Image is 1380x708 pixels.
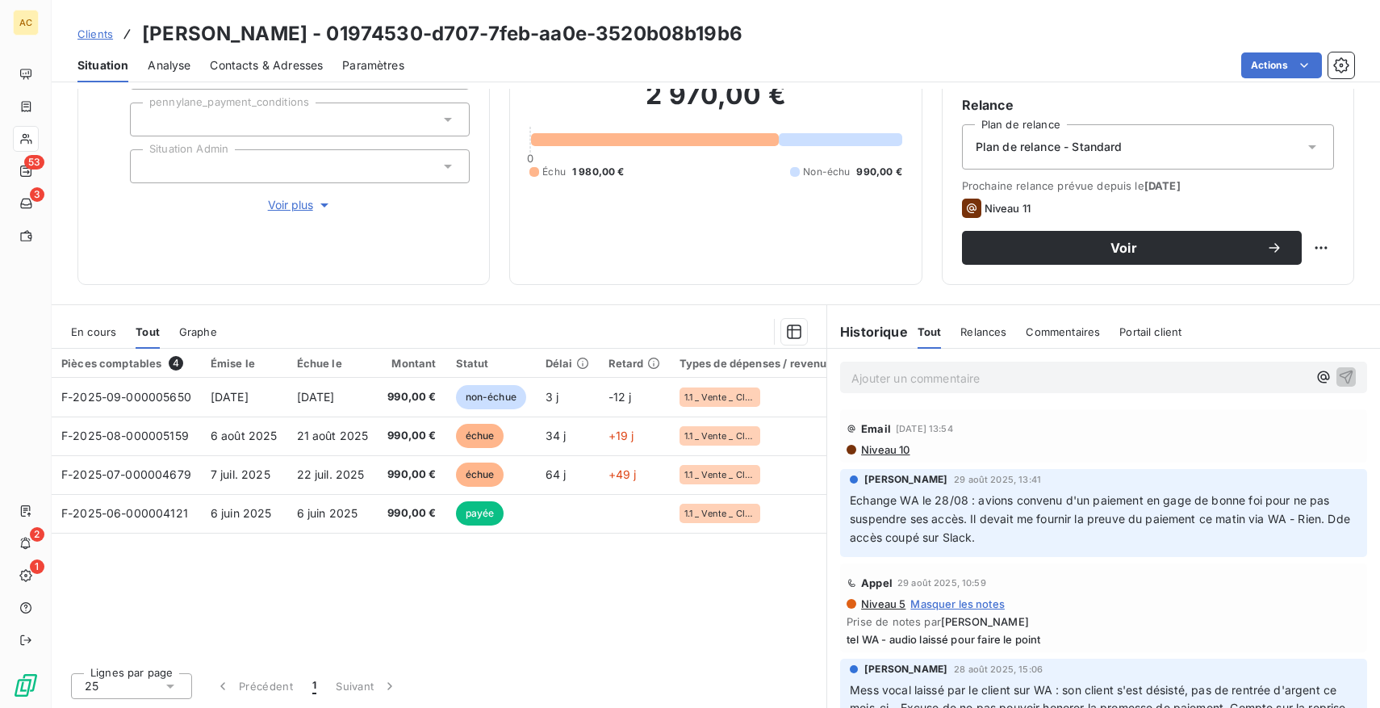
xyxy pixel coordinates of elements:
span: F-2025-09-000005650 [61,390,191,404]
span: [DATE] 13:54 [896,424,953,434]
span: Situation [77,57,128,73]
input: Ajouter une valeur [144,159,157,174]
span: [PERSON_NAME] [864,662,947,677]
span: Prochaine relance prévue depuis le [962,179,1334,192]
span: 7 juil. 2025 [211,467,270,481]
div: Délai [546,357,589,370]
span: [DATE] [1144,179,1181,192]
button: Voir plus [130,196,470,214]
span: 3 [30,187,44,202]
span: Voir plus [268,197,332,213]
span: [DATE] [211,390,249,404]
span: Relances [960,325,1006,338]
span: 29 août 2025, 10:59 [897,578,986,588]
span: Niveau 10 [859,443,910,456]
span: [PERSON_NAME] [864,472,947,487]
span: 28 août 2025, 15:06 [954,664,1043,674]
div: Pièces comptables [61,356,191,371]
span: Tout [136,325,160,338]
button: 1 [303,669,326,703]
span: 1 980,00 € [572,165,625,179]
span: Analyse [148,57,190,73]
span: Tout [918,325,942,338]
span: F-2025-06-000004121 [61,506,188,520]
span: 64 j [546,467,567,481]
span: 990,00 € [387,467,436,483]
button: Précédent [205,669,303,703]
span: 990,00 € [856,165,901,179]
button: Voir [962,231,1302,265]
span: 990,00 € [387,428,436,444]
span: F-2025-08-000005159 [61,429,189,442]
span: 6 juin 2025 [297,506,358,520]
span: -12 j [608,390,632,404]
span: 4 [169,356,183,371]
span: échue [456,463,504,487]
span: +19 j [608,429,634,442]
span: 6 août 2025 [211,429,278,442]
h2: 2 970,00 € [529,79,901,128]
iframe: Intercom live chat [1325,653,1364,692]
span: 0 [527,152,533,165]
span: tel WA - audio laissé pour faire le point [847,633,1361,646]
img: Logo LeanPay [13,672,39,698]
span: 21 août 2025 [297,429,369,442]
span: 1 [30,559,44,574]
span: F-2025-07-000004679 [61,467,191,481]
span: Plan de relance - Standard [976,139,1123,155]
span: 1.1 _ Vente _ Clients [684,470,755,480]
span: Voir [981,241,1266,254]
span: 22 juil. 2025 [297,467,365,481]
h3: [PERSON_NAME] - 01974530-d707-7feb-aa0e-3520b08b19b6 [142,19,742,48]
span: 990,00 € [387,389,436,405]
span: 53 [24,155,44,170]
span: non-échue [456,385,526,409]
div: Échue le [297,357,369,370]
input: Ajouter une valeur [144,112,157,127]
div: Montant [387,357,436,370]
span: Paramètres [342,57,404,73]
span: 6 juin 2025 [211,506,272,520]
span: 1.1 _ Vente _ Clients [684,392,755,402]
span: Niveau 5 [859,597,905,610]
span: Échu [542,165,566,179]
span: Appel [861,576,893,589]
span: 25 [85,678,98,694]
span: 34 j [546,429,567,442]
span: échue [456,424,504,448]
span: [DATE] [297,390,335,404]
span: Niveau 11 [985,202,1031,215]
a: Clients [77,26,113,42]
span: [PERSON_NAME] [941,615,1029,628]
span: 29 août 2025, 13:41 [954,475,1041,484]
button: Suivant [326,669,408,703]
div: Émise le [211,357,278,370]
span: Commentaires [1026,325,1100,338]
div: AC [13,10,39,36]
span: Portail client [1119,325,1181,338]
span: Echange WA le 28/08 : avions convenu d'un paiement en gage de bonne foi pour ne pas suspendre ses... [850,493,1353,544]
span: Clients [77,27,113,40]
span: 990,00 € [387,505,436,522]
span: 3 j [546,390,558,404]
span: 1 [312,678,316,694]
span: payée [456,501,504,526]
span: +49 j [608,467,637,481]
span: Email [861,422,891,435]
button: Actions [1241,52,1322,78]
span: Contacts & Adresses [210,57,323,73]
span: 1.1 _ Vente _ Clients [684,431,755,441]
span: Masquer les notes [910,597,1005,610]
span: 1.1 _ Vente _ Clients [684,509,755,518]
span: Non-échu [803,165,850,179]
h6: Historique [827,322,908,341]
h6: Relance [962,95,1334,115]
span: Prise de notes par [847,615,1361,628]
div: Statut [456,357,526,370]
div: Retard [608,357,660,370]
span: Graphe [179,325,217,338]
div: Types de dépenses / revenus [680,357,833,370]
span: 2 [30,527,44,542]
span: En cours [71,325,116,338]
